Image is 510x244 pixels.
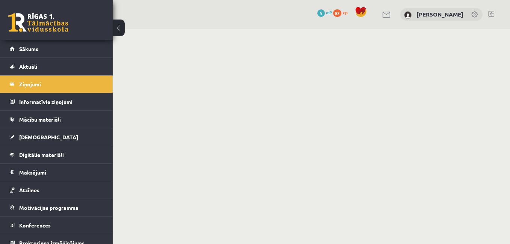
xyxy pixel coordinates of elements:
[416,11,463,18] a: [PERSON_NAME]
[10,146,103,163] a: Digitālie materiāli
[343,9,347,15] span: xp
[19,134,78,140] span: [DEMOGRAPHIC_DATA]
[10,181,103,199] a: Atzīmes
[19,164,103,181] legend: Maksājumi
[404,11,412,19] img: Ksenija Alne
[19,204,78,211] span: Motivācijas programma
[317,9,332,15] a: 5 mP
[19,187,39,193] span: Atzīmes
[19,75,103,93] legend: Ziņojumi
[10,111,103,128] a: Mācību materiāli
[326,9,332,15] span: mP
[10,58,103,75] a: Aktuāli
[8,13,68,32] a: Rīgas 1. Tālmācības vidusskola
[19,151,64,158] span: Digitālie materiāli
[10,128,103,146] a: [DEMOGRAPHIC_DATA]
[10,93,103,110] a: Informatīvie ziņojumi
[10,40,103,57] a: Sākums
[19,93,103,110] legend: Informatīvie ziņojumi
[19,63,37,70] span: Aktuāli
[317,9,325,17] span: 5
[10,217,103,234] a: Konferences
[333,9,351,15] a: 82 xp
[19,222,51,229] span: Konferences
[333,9,341,17] span: 82
[19,116,61,123] span: Mācību materiāli
[10,164,103,181] a: Maksājumi
[10,75,103,93] a: Ziņojumi
[10,199,103,216] a: Motivācijas programma
[19,45,38,52] span: Sākums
